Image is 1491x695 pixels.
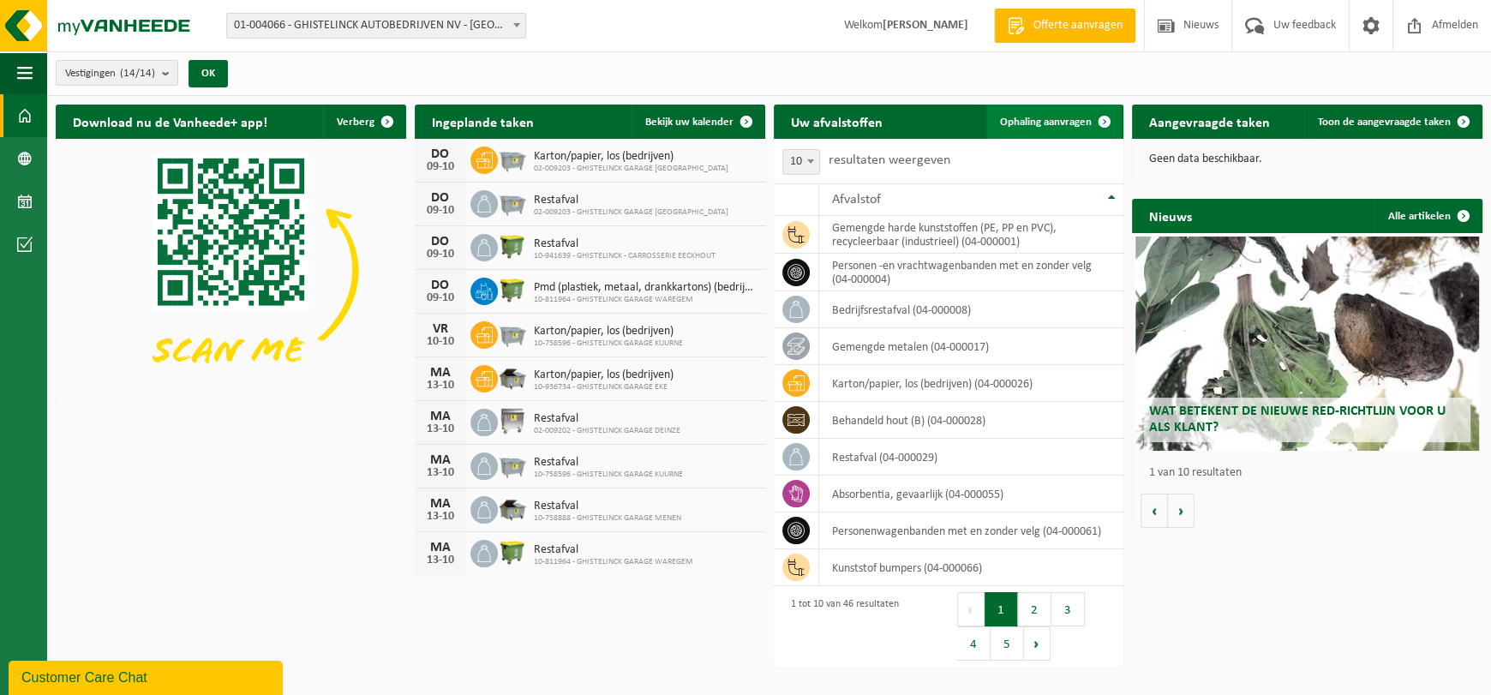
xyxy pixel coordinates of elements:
[632,105,763,139] a: Bekijk uw kalender
[534,339,683,349] span: 10-758596 - GHISTELINCK GARAGE KUURNE
[423,336,458,348] div: 10-10
[120,68,155,79] count: (14/14)
[819,439,1124,476] td: restafval (04-000029)
[498,275,527,304] img: WB-1100-HPE-GN-50
[534,150,728,164] span: Karton/papier, los (bedrijven)
[56,60,178,86] button: Vestigingen(14/14)
[829,153,950,167] label: resultaten weergeven
[819,476,1124,512] td: absorbentia, gevaarlijk (04-000055)
[819,512,1124,549] td: personenwagenbanden met en zonder velg (04-000061)
[645,117,734,128] span: Bekijk uw kalender
[423,366,458,380] div: MA
[782,590,899,662] div: 1 tot 10 van 46 resultaten
[1168,494,1195,528] button: Volgende
[534,207,728,218] span: 02-009203 - GHISTELINCK GARAGE [GEOGRAPHIC_DATA]
[1018,592,1051,626] button: 2
[819,402,1124,439] td: behandeld hout (B) (04-000028)
[534,412,680,426] span: Restafval
[423,235,458,249] div: DO
[498,319,527,348] img: WB-2500-GAL-GY-01
[534,325,683,339] span: Karton/papier, los (bedrijven)
[423,423,458,435] div: 13-10
[1000,117,1092,128] span: Ophaling aanvragen
[534,557,693,567] span: 10-811964 - GHISTELINCK GARAGE WAREGEM
[986,105,1122,139] a: Ophaling aanvragen
[423,205,458,217] div: 09-10
[534,194,728,207] span: Restafval
[423,410,458,423] div: MA
[423,511,458,523] div: 13-10
[423,541,458,554] div: MA
[534,470,683,480] span: 10-758596 - GHISTELINCK GARAGE KUURNE
[832,193,881,207] span: Afvalstof
[337,117,374,128] span: Verberg
[534,281,757,295] span: Pmd (plastiek, metaal, drankkartons) (bedrijven)
[498,231,527,261] img: WB-1100-HPE-GN-50
[423,322,458,336] div: VR
[1024,626,1051,661] button: Next
[534,513,681,524] span: 10-758888 - GHISTELINCK GARAGE MENEN
[819,549,1124,586] td: kunststof bumpers (04-000066)
[1141,494,1168,528] button: Vorige
[498,494,527,523] img: WB-5000-GAL-GY-01
[1148,404,1445,434] span: Wat betekent de nieuwe RED-richtlijn voor u als klant?
[1149,153,1465,165] p: Geen data beschikbaar.
[534,543,693,557] span: Restafval
[56,139,406,402] img: Download de VHEPlus App
[774,105,900,138] h2: Uw afvalstoffen
[498,144,527,173] img: WB-2500-GAL-GY-01
[423,161,458,173] div: 09-10
[534,237,716,251] span: Restafval
[534,251,716,261] span: 10-941639 - GHISTELINCK - CARROSSERIE EECKHOUT
[423,380,458,392] div: 13-10
[189,60,228,87] button: OK
[415,105,551,138] h2: Ingeplande taken
[819,365,1124,402] td: karton/papier, los (bedrijven) (04-000026)
[423,147,458,161] div: DO
[498,450,527,479] img: WB-2500-GAL-GY-01
[227,14,525,38] span: 01-004066 - GHISTELINCK AUTOBEDRIJVEN NV - WAREGEM
[957,626,991,661] button: 4
[423,292,458,304] div: 09-10
[534,164,728,174] span: 02-009203 - GHISTELINCK GARAGE [GEOGRAPHIC_DATA]
[534,382,674,392] span: 10-936734 - GHISTELINCK GARAGE EKE
[323,105,404,139] button: Verberg
[423,249,458,261] div: 09-10
[498,188,527,217] img: WB-2500-GAL-GY-01
[423,554,458,566] div: 13-10
[1051,592,1085,626] button: 3
[498,406,527,435] img: WB-1100-GAL-GY-02
[56,105,284,138] h2: Download nu de Vanheede+ app!
[498,362,527,392] img: WB-5000-GAL-GY-01
[957,592,985,626] button: Previous
[9,657,286,695] iframe: chat widget
[1135,237,1479,451] a: Wat betekent de nieuwe RED-richtlijn voor u als klant?
[423,279,458,292] div: DO
[534,456,683,470] span: Restafval
[1149,467,1474,479] p: 1 van 10 resultaten
[985,592,1018,626] button: 1
[819,216,1124,254] td: gemengde harde kunststoffen (PE, PP en PVC), recycleerbaar (industrieel) (04-000001)
[819,254,1124,291] td: personen -en vrachtwagenbanden met en zonder velg (04-000004)
[883,19,968,32] strong: [PERSON_NAME]
[423,497,458,511] div: MA
[1374,199,1481,233] a: Alle artikelen
[819,328,1124,365] td: gemengde metalen (04-000017)
[783,150,819,174] span: 10
[991,626,1024,661] button: 5
[423,453,458,467] div: MA
[782,149,820,175] span: 10
[1029,17,1127,34] span: Offerte aanvragen
[1132,199,1209,232] h2: Nieuws
[423,467,458,479] div: 13-10
[498,537,527,566] img: WB-1100-HPE-GN-50
[534,426,680,436] span: 02-009202 - GHISTELINCK GARAGE DEINZE
[534,500,681,513] span: Restafval
[65,61,155,87] span: Vestigingen
[1304,105,1481,139] a: Toon de aangevraagde taken
[423,191,458,205] div: DO
[819,291,1124,328] td: bedrijfsrestafval (04-000008)
[994,9,1135,43] a: Offerte aanvragen
[226,13,526,39] span: 01-004066 - GHISTELINCK AUTOBEDRIJVEN NV - WAREGEM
